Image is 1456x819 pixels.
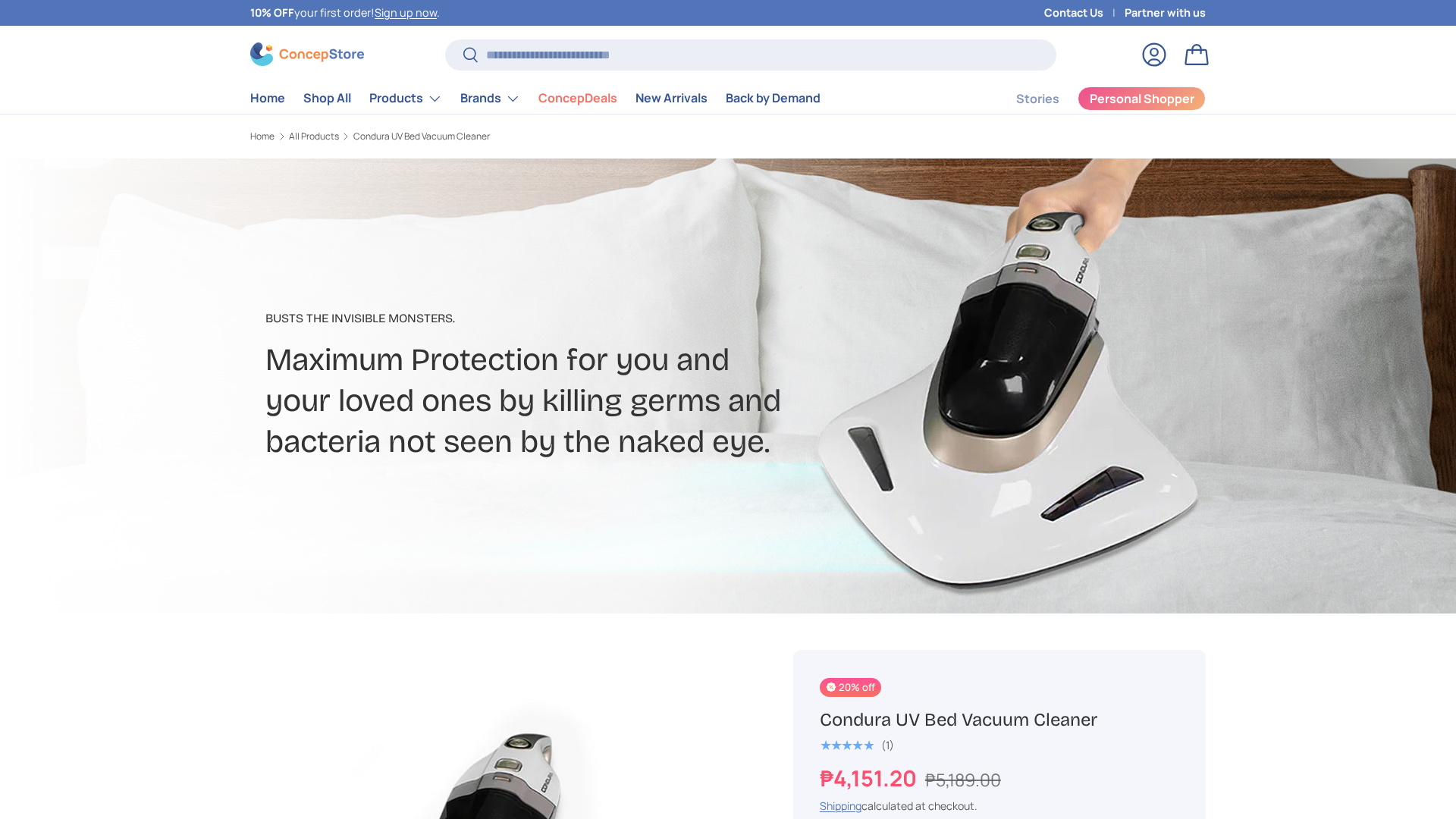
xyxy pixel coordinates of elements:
[1090,93,1194,105] span: Personal Shopper
[460,83,520,114] a: Brands
[635,83,708,113] a: New Arrivals
[820,678,881,697] span: 20% off
[250,5,440,21] p: your first order! .
[265,309,848,328] p: Busts The Invisible Monsters​.
[820,798,1179,814] div: calculated at checkout.
[1044,5,1125,21] a: Contact Us
[289,132,339,141] a: All Products
[250,132,275,141] a: Home
[250,83,285,113] a: Home
[820,799,861,813] a: Shipping
[250,130,757,143] nav: Breadcrumbs
[375,5,437,20] a: Sign up now
[265,340,848,463] h2: Maximum Protection for you and your loved ones by killing germs and bacteria not seen by the nake...
[250,42,364,66] img: ConcepStore
[451,83,529,114] summary: Brands
[820,708,1179,732] h1: Condura UV Bed Vacuum Cleaner
[1016,84,1059,114] a: Stories
[925,767,1001,792] s: ₱5,189.00
[250,83,821,114] nav: Primary
[250,5,294,20] strong: 10% OFF
[726,83,821,113] a: Back by Demand
[1125,5,1206,21] a: Partner with us
[820,739,874,752] div: 5.0 out of 5.0 stars
[369,83,442,114] a: Products
[820,738,874,753] span: ★★★★★
[980,83,1206,114] nav: Secondary
[881,739,894,751] div: (1)
[538,83,617,113] a: ConcepDeals
[1078,86,1206,111] a: Personal Shopper
[303,83,351,113] a: Shop All
[820,763,921,793] strong: ₱4,151.20
[360,83,451,114] summary: Products
[353,132,490,141] a: Condura UV Bed Vacuum Cleaner
[820,736,894,752] a: 5.0 out of 5.0 stars (1)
